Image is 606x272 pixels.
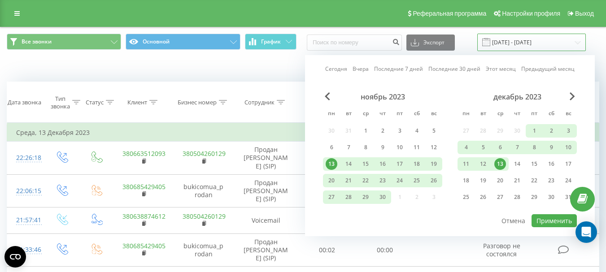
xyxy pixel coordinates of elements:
[343,142,354,153] div: 7
[528,108,541,121] abbr: пятница
[298,207,356,233] td: 00:02
[460,175,472,186] div: 18
[411,142,423,153] div: 11
[234,174,298,207] td: Продан [PERSON_NAME] (SIP)
[411,125,423,137] div: 4
[497,214,530,227] button: Отмена
[526,190,543,204] div: пт 29 дек. 2023 г.
[425,157,442,171] div: вс 19 нояб. 2023 г.
[528,175,540,186] div: 22
[526,157,543,171] div: пт 15 дек. 2023 г.
[511,191,523,203] div: 28
[394,175,405,186] div: 24
[545,158,557,170] div: 16
[323,141,340,154] div: пн 6 нояб. 2023 г.
[357,124,374,138] div: ср 1 нояб. 2023 г.
[174,233,234,267] td: bukicomua_prodan
[183,212,226,220] a: 380504260129
[174,174,234,207] td: bukicomua_prodan
[492,174,509,187] div: ср 20 дек. 2023 г.
[340,174,357,187] div: вт 21 нояб. 2023 г.
[562,142,574,153] div: 10
[360,158,371,170] div: 15
[494,191,506,203] div: 27
[406,35,455,51] button: Экспорт
[545,108,558,121] abbr: суббота
[543,124,560,138] div: сб 2 дек. 2023 г.
[183,149,226,158] a: 380504260129
[374,190,391,204] div: чт 30 нояб. 2023 г.
[493,108,507,121] abbr: среда
[298,142,356,175] td: 00:09
[394,142,405,153] div: 10
[326,191,337,203] div: 27
[413,10,486,17] span: Реферальная программа
[509,190,526,204] div: чт 28 дек. 2023 г.
[483,242,520,258] span: Разговор не состоялся
[408,124,425,138] div: сб 4 нояб. 2023 г.
[570,92,575,100] span: Next Month
[458,141,475,154] div: пн 4 дек. 2023 г.
[428,158,440,170] div: 19
[428,142,440,153] div: 12
[408,174,425,187] div: сб 25 нояб. 2023 г.
[411,158,423,170] div: 18
[562,191,574,203] div: 31
[528,142,540,153] div: 8
[526,174,543,187] div: пт 22 дек. 2023 г.
[16,241,35,259] div: 21:33:46
[234,233,298,267] td: Продан [PERSON_NAME] (SIP)
[560,124,577,138] div: вс 3 дек. 2023 г.
[425,174,442,187] div: вс 26 нояб. 2023 г.
[562,158,574,170] div: 17
[391,174,408,187] div: пт 24 нояб. 2023 г.
[340,141,357,154] div: вт 7 нояб. 2023 г.
[86,99,104,106] div: Статус
[298,233,356,267] td: 00:02
[545,191,557,203] div: 30
[476,108,490,121] abbr: вторник
[393,108,406,121] abbr: пятница
[394,158,405,170] div: 17
[122,212,166,220] a: 380638874612
[377,175,388,186] div: 23
[377,142,388,153] div: 9
[340,190,357,204] div: вт 28 нояб. 2023 г.
[560,174,577,187] div: вс 24 дек. 2023 г.
[122,149,166,158] a: 380663512093
[8,99,41,106] div: Дата звонка
[458,174,475,187] div: пн 18 дек. 2023 г.
[374,174,391,187] div: чт 23 нояб. 2023 г.
[391,141,408,154] div: пт 10 нояб. 2023 г.
[307,35,402,51] input: Поиск по номеру
[360,125,371,137] div: 1
[560,190,577,204] div: вс 31 дек. 2023 г.
[475,174,492,187] div: вт 19 дек. 2023 г.
[340,157,357,171] div: вт 14 нояб. 2023 г.
[428,65,480,73] a: Последние 30 дней
[360,142,371,153] div: 8
[543,174,560,187] div: сб 23 дек. 2023 г.
[475,157,492,171] div: вт 12 дек. 2023 г.
[7,34,121,50] button: Все звонки
[234,207,298,233] td: Voicemail
[391,124,408,138] div: пт 3 нояб. 2023 г.
[509,141,526,154] div: чт 7 дек. 2023 г.
[494,158,506,170] div: 13
[234,142,298,175] td: Продан [PERSON_NAME] (SIP)
[245,34,296,50] button: График
[545,175,557,186] div: 23
[510,108,524,121] abbr: четверг
[502,10,560,17] span: Настройки профиля
[428,125,440,137] div: 5
[16,182,35,200] div: 22:06:15
[411,175,423,186] div: 25
[425,124,442,138] div: вс 5 нояб. 2023 г.
[494,175,506,186] div: 20
[374,65,423,73] a: Последние 7 дней
[7,124,599,142] td: Среда, 13 Декабря 2023
[460,191,472,203] div: 25
[325,65,347,73] a: Сегодня
[360,175,371,186] div: 22
[343,158,354,170] div: 14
